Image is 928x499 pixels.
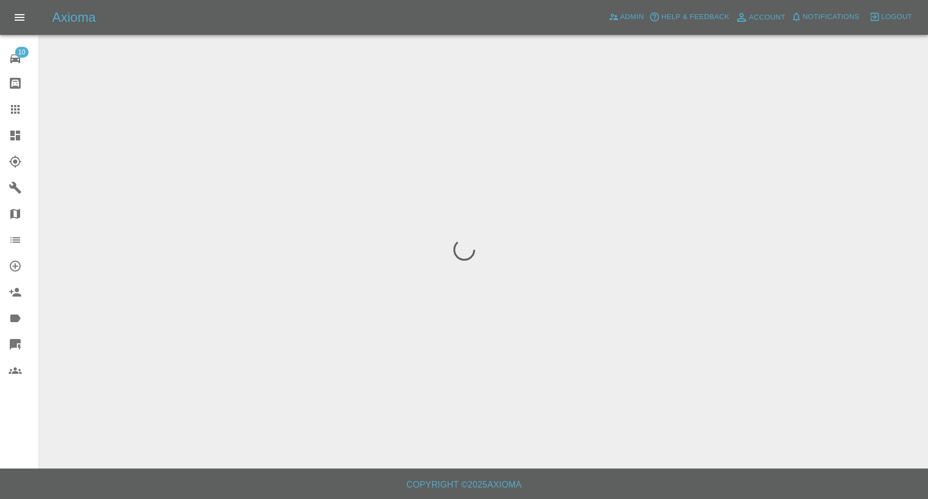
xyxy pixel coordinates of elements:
[9,477,919,492] h6: Copyright © 2025 Axioma
[881,11,912,23] span: Logout
[646,9,732,26] button: Help & Feedback
[620,11,644,23] span: Admin
[867,9,915,26] button: Logout
[732,9,788,26] a: Account
[803,11,860,23] span: Notifications
[788,9,862,26] button: Notifications
[52,9,96,26] h5: Axioma
[7,4,33,30] button: Open drawer
[15,47,28,58] span: 10
[749,11,786,24] span: Account
[606,9,647,26] a: Admin
[661,11,729,23] span: Help & Feedback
